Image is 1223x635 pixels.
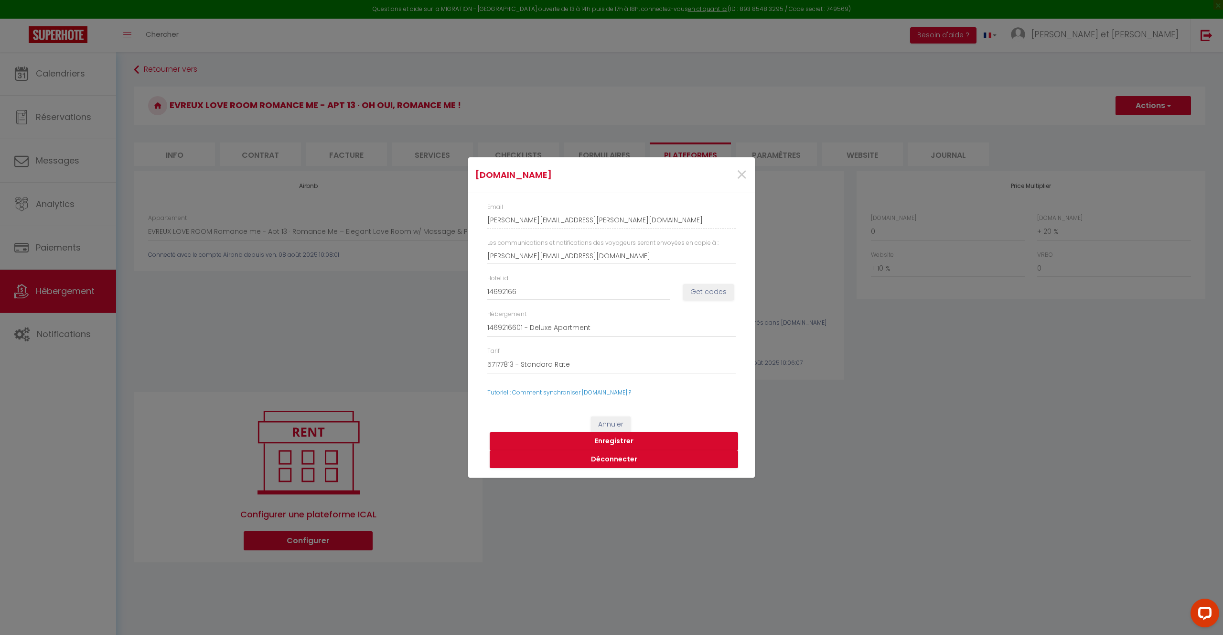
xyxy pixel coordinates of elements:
[487,203,503,212] label: Email
[591,416,631,433] button: Annuler
[683,284,734,300] button: Get codes
[736,161,748,189] span: ×
[487,388,631,396] a: Tutoriel : Comment synchroniser [DOMAIN_NAME] ?
[487,310,526,319] label: Hébergement
[475,168,653,182] h4: [DOMAIN_NAME]
[1183,595,1223,635] iframe: LiveChat chat widget
[487,239,719,248] label: Les communications et notifications des voyageurs seront envoyées en copie à :
[487,274,508,283] label: Hotel id
[490,432,738,450] button: Enregistrer
[736,165,748,186] button: Close
[487,347,500,356] label: Tarif
[490,450,738,469] button: Déconnecter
